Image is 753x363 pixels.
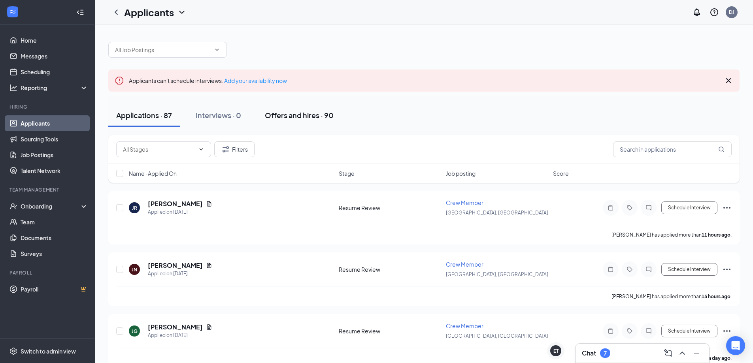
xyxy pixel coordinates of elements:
[611,231,732,238] p: [PERSON_NAME] has applied more than .
[625,266,634,273] svg: Tag
[446,261,483,268] span: Crew Member
[625,205,634,211] svg: Tag
[606,266,615,273] svg: Note
[722,326,732,336] svg: Ellipses
[21,48,88,64] a: Messages
[132,205,137,211] div: JR
[722,203,732,213] svg: Ellipses
[644,205,653,211] svg: ChatInactive
[726,336,745,355] div: Open Intercom Messenger
[9,186,87,193] div: Team Management
[21,281,88,297] a: PayrollCrown
[177,8,187,17] svg: ChevronDown
[132,328,138,335] div: JG
[644,266,653,273] svg: ChatInactive
[198,146,204,152] svg: ChevronDown
[9,347,17,355] svg: Settings
[148,331,212,339] div: Applied on [DATE]
[661,325,717,337] button: Schedule Interview
[196,110,241,120] div: Interviews · 0
[132,266,137,273] div: JN
[21,131,88,147] a: Sourcing Tools
[206,324,212,330] svg: Document
[339,169,355,177] span: Stage
[21,163,88,179] a: Talent Network
[446,169,476,177] span: Job posting
[611,293,732,300] p: [PERSON_NAME] has applied more than .
[21,32,88,48] a: Home
[339,204,441,212] div: Resume Review
[129,169,177,177] span: Name · Applied On
[729,9,734,15] div: DJ
[115,76,124,85] svg: Error
[206,262,212,269] svg: Document
[224,77,287,84] a: Add your availability now
[9,84,17,92] svg: Analysis
[663,348,673,358] svg: ComposeMessage
[702,232,730,238] b: 11 hours ago
[9,103,87,110] div: Hiring
[148,270,212,278] div: Applied on [DATE]
[446,271,548,277] span: [GEOGRAPHIC_DATA], [GEOGRAPHIC_DATA]
[221,145,230,154] svg: Filter
[718,146,725,152] svg: MagnifyingGlass
[21,246,88,261] a: Surveys
[446,199,483,206] span: Crew Member
[606,205,615,211] svg: Note
[604,350,607,357] div: 7
[21,147,88,163] a: Job Postings
[446,333,548,339] span: [GEOGRAPHIC_DATA], [GEOGRAPHIC_DATA]
[129,77,287,84] span: Applicants can't schedule interviews.
[446,322,483,329] span: Crew Member
[339,265,441,273] div: Resume Review
[710,8,719,17] svg: QuestionInfo
[661,201,717,214] button: Schedule Interview
[265,110,334,120] div: Offers and hires · 90
[148,199,203,208] h5: [PERSON_NAME]
[9,8,17,16] svg: WorkstreamLogo
[9,202,17,210] svg: UserCheck
[613,141,732,157] input: Search in applications
[690,347,703,359] button: Minimize
[582,349,596,357] h3: Chat
[148,261,203,270] h5: [PERSON_NAME]
[678,348,687,358] svg: ChevronUp
[206,201,212,207] svg: Document
[661,263,717,276] button: Schedule Interview
[625,328,634,334] svg: Tag
[148,208,212,216] div: Applied on [DATE]
[692,348,701,358] svg: Minimize
[123,145,195,154] input: All Stages
[21,115,88,131] a: Applicants
[724,76,733,85] svg: Cross
[214,47,220,53] svg: ChevronDown
[214,141,255,157] button: Filter Filters
[339,327,441,335] div: Resume Review
[115,45,211,54] input: All Job Postings
[21,64,88,80] a: Scheduling
[76,8,84,16] svg: Collapse
[553,169,569,177] span: Score
[111,8,121,17] svg: ChevronLeft
[606,328,615,334] svg: Note
[722,265,732,274] svg: Ellipses
[676,347,689,359] button: ChevronUp
[692,8,702,17] svg: Notifications
[21,202,81,210] div: Onboarding
[553,348,559,354] div: ET
[662,347,674,359] button: ComposeMessage
[708,355,730,361] b: a day ago
[148,323,203,331] h5: [PERSON_NAME]
[21,214,88,230] a: Team
[446,210,548,216] span: [GEOGRAPHIC_DATA], [GEOGRAPHIC_DATA]
[116,110,172,120] div: Applications · 87
[21,347,76,355] div: Switch to admin view
[124,6,174,19] h1: Applicants
[21,84,89,92] div: Reporting
[644,328,653,334] svg: ChatInactive
[702,293,730,299] b: 15 hours ago
[21,230,88,246] a: Documents
[9,269,87,276] div: Payroll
